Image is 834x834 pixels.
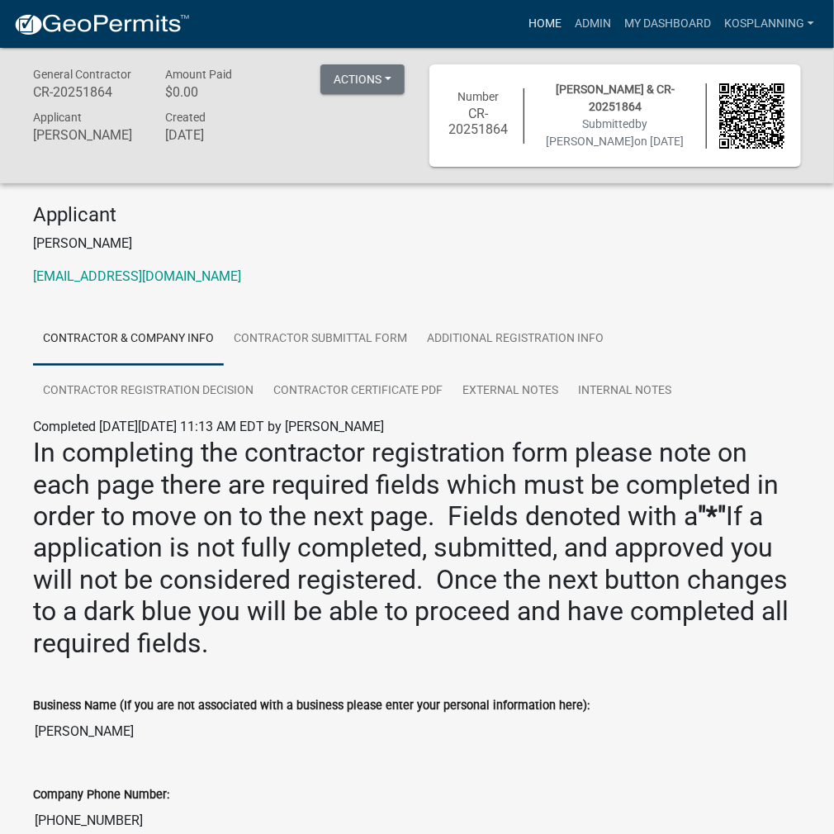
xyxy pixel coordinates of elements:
[618,8,718,40] a: My Dashboard
[718,8,821,40] a: kosplanning
[224,313,417,366] a: Contractor Submittal Form
[33,789,169,801] label: Company Phone Number:
[33,84,140,100] h6: CR-20251864
[33,700,590,712] label: Business Name (If you are not associated with a business please enter your personal information h...
[320,64,405,94] button: Actions
[165,84,272,100] h6: $0.00
[446,106,511,137] h6: CR-20251864
[458,90,500,103] span: Number
[33,268,241,284] a: [EMAIL_ADDRESS][DOMAIN_NAME]
[165,127,272,143] h6: [DATE]
[33,365,263,418] a: Contractor Registration Decision
[33,68,131,81] span: General Contractor
[33,127,140,143] h6: [PERSON_NAME]
[453,365,568,418] a: External Notes
[568,8,618,40] a: Admin
[33,419,384,434] span: Completed [DATE][DATE] 11:13 AM EDT by [PERSON_NAME]
[417,313,614,366] a: Additional Registration Info
[33,203,801,227] h4: Applicant
[556,83,675,113] span: [PERSON_NAME] & CR-20251864
[263,365,453,418] a: Contractor Certificate PDF
[568,365,681,418] a: Internal Notes
[719,83,784,149] img: QR code
[33,111,82,124] span: Applicant
[522,8,568,40] a: Home
[165,111,206,124] span: Created
[165,68,232,81] span: Amount Paid
[33,313,224,366] a: Contractor & Company Info
[33,234,801,254] p: [PERSON_NAME]
[33,437,801,659] h2: In completing the contractor registration form please note on each page there are required fields...
[547,117,685,148] span: Submitted on [DATE]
